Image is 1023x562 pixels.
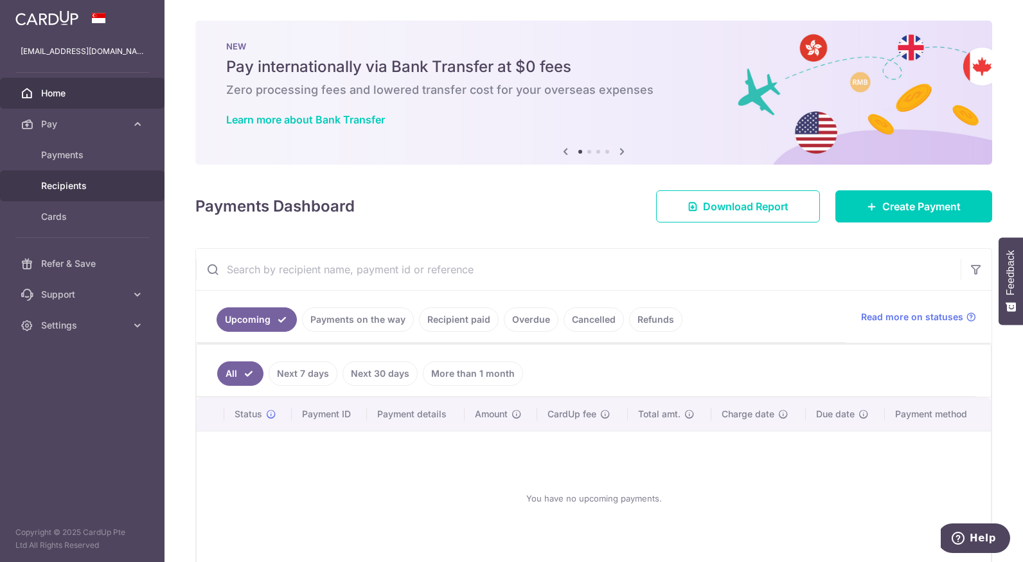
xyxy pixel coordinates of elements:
[367,397,465,431] th: Payment details
[885,397,991,431] th: Payment method
[217,361,263,386] a: All
[226,41,961,51] p: NEW
[722,408,774,421] span: Charge date
[882,199,961,214] span: Create Payment
[196,249,961,290] input: Search by recipient name, payment id or reference
[41,87,126,100] span: Home
[1005,250,1017,295] span: Feedback
[217,307,297,332] a: Upcoming
[235,408,262,421] span: Status
[41,179,126,192] span: Recipients
[475,408,508,421] span: Amount
[861,311,963,323] span: Read more on statuses
[564,307,624,332] a: Cancelled
[423,361,523,386] a: More than 1 month
[861,311,976,323] a: Read more on statuses
[835,190,992,222] a: Create Payment
[41,257,126,270] span: Refer & Save
[41,319,126,332] span: Settings
[21,45,144,58] p: [EMAIL_ADDRESS][DOMAIN_NAME]
[656,190,820,222] a: Download Report
[15,10,78,26] img: CardUp
[226,82,961,98] h6: Zero processing fees and lowered transfer cost for your overseas expenses
[195,21,992,165] img: Bank transfer banner
[292,397,367,431] th: Payment ID
[41,149,126,161] span: Payments
[941,523,1010,556] iframe: Opens a widget where you can find more information
[226,57,961,77] h5: Pay internationally via Bank Transfer at $0 fees
[419,307,499,332] a: Recipient paid
[41,118,126,131] span: Pay
[703,199,788,214] span: Download Report
[41,210,126,223] span: Cards
[547,408,596,421] span: CardUp fee
[212,442,975,555] div: You have no upcoming payments.
[342,361,418,386] a: Next 30 days
[999,237,1023,325] button: Feedback - Show survey
[504,307,558,332] a: Overdue
[41,288,126,301] span: Support
[195,195,355,218] h4: Payments Dashboard
[638,408,681,421] span: Total amt.
[302,307,414,332] a: Payments on the way
[226,113,385,126] a: Learn more about Bank Transfer
[629,307,682,332] a: Refunds
[269,361,337,386] a: Next 7 days
[816,408,855,421] span: Due date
